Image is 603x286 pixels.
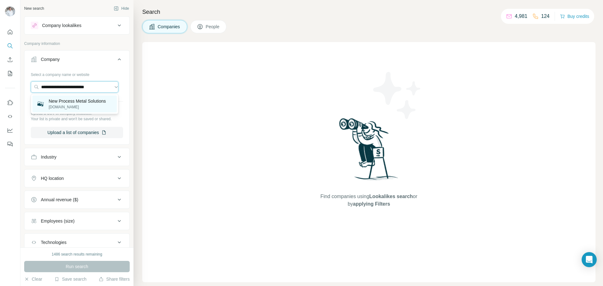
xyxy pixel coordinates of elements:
[42,22,81,29] div: Company lookalikes
[158,24,181,30] span: Companies
[5,40,15,51] button: Search
[31,127,123,138] button: Upload a list of companies
[24,52,129,69] button: Company
[99,276,130,282] button: Share filters
[54,276,86,282] button: Save search
[515,13,527,20] p: 4,981
[52,251,102,257] div: 1486 search results remaining
[24,213,129,229] button: Employees (size)
[49,104,106,110] p: [DOMAIN_NAME]
[353,201,390,207] span: applying Filters
[41,154,57,160] div: Industry
[41,218,74,224] div: Employees (size)
[24,41,130,46] p: Company information
[36,100,45,108] img: New Process Metal Solutions
[5,6,15,16] img: Avatar
[5,68,15,79] button: My lists
[5,138,15,150] button: Feedback
[24,149,129,165] button: Industry
[318,193,419,208] span: Find companies using or by
[31,69,123,78] div: Select a company name or website
[5,125,15,136] button: Dashboard
[49,98,106,104] p: New Process Metal Solutions
[206,24,220,30] span: People
[541,13,550,20] p: 124
[142,8,595,16] h4: Search
[560,12,589,21] button: Buy credits
[41,239,67,246] div: Technologies
[24,276,42,282] button: Clear
[369,194,413,199] span: Lookalikes search
[582,252,597,267] div: Open Intercom Messenger
[24,235,129,250] button: Technologies
[5,26,15,38] button: Quick start
[109,4,133,13] button: Hide
[24,18,129,33] button: Company lookalikes
[41,56,60,62] div: Company
[41,197,78,203] div: Annual revenue ($)
[41,175,64,181] div: HQ location
[5,97,15,108] button: Use Surfe on LinkedIn
[5,111,15,122] button: Use Surfe API
[24,171,129,186] button: HQ location
[336,116,402,186] img: Surfe Illustration - Woman searching with binoculars
[5,54,15,65] button: Enrich CSV
[24,6,44,11] div: New search
[31,116,123,122] p: Your list is private and won't be saved or shared.
[369,67,426,124] img: Surfe Illustration - Stars
[24,192,129,207] button: Annual revenue ($)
